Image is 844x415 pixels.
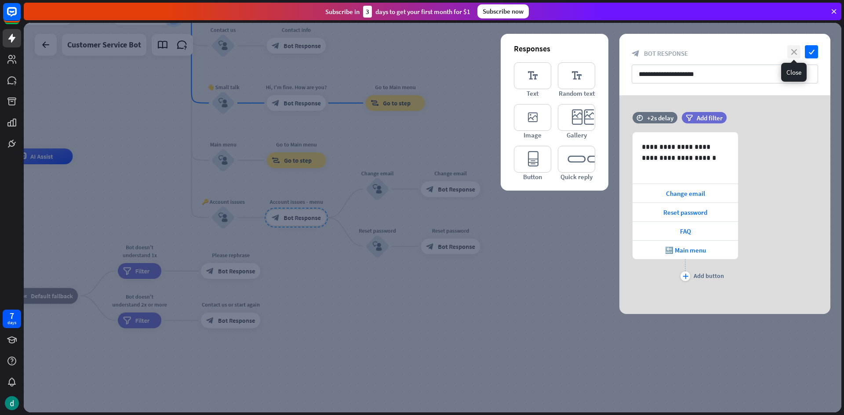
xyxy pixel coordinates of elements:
[663,208,707,217] span: Reset password
[686,115,693,121] i: filter
[787,45,800,58] i: close
[683,274,688,279] i: plus
[644,49,688,58] span: Bot Response
[363,6,372,18] div: 3
[637,115,643,121] i: time
[665,246,706,254] span: 🔙 Main menu
[7,320,16,326] div: days
[666,189,705,198] span: Change email
[805,45,818,58] i: check
[10,312,14,320] div: 7
[694,272,724,280] div: Add button
[7,4,33,30] button: Open LiveChat chat widget
[680,227,691,235] span: FAQ
[697,114,723,122] span: Add filter
[647,114,673,122] div: +2s delay
[477,4,529,18] div: Subscribe now
[3,310,21,328] a: 7 days
[325,6,470,18] div: Subscribe in days to get your first month for $1
[632,50,640,58] i: block_bot_response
